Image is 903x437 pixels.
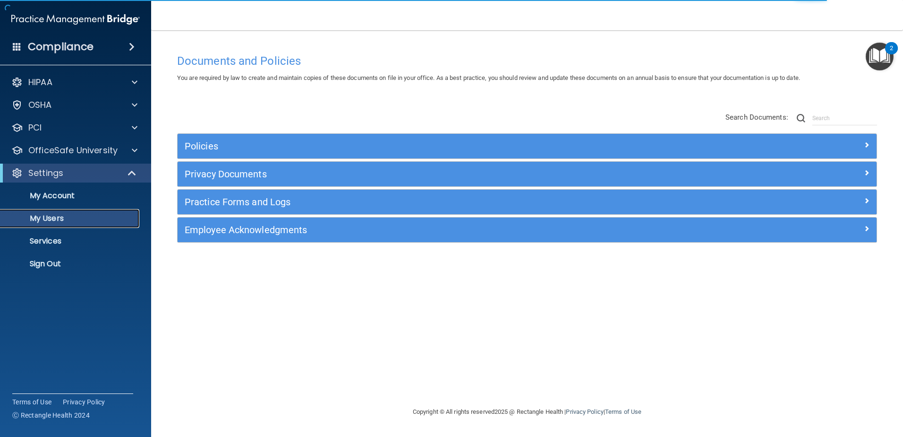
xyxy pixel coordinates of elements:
[566,408,603,415] a: Privacy Policy
[11,10,140,29] img: PMB logo
[28,99,52,111] p: OSHA
[185,169,695,179] h5: Privacy Documents
[185,141,695,151] h5: Policies
[185,222,869,237] a: Employee Acknowledgments
[6,191,135,201] p: My Account
[28,145,118,156] p: OfficeSafe University
[890,48,893,61] div: 2
[185,197,695,207] h5: Practice Forms and Logs
[11,122,137,133] a: PCI
[812,111,877,125] input: Search
[11,167,137,179] a: Settings
[725,113,788,122] span: Search Documents:
[11,99,137,111] a: OSHA
[177,74,800,81] span: You are required by law to create and maintain copies of these documents on file in your office. ...
[28,167,63,179] p: Settings
[185,139,869,154] a: Policies
[185,225,695,235] h5: Employee Acknowledgments
[177,55,877,67] h4: Documents and Policies
[28,77,52,88] p: HIPAA
[866,43,894,70] button: Open Resource Center, 2 new notifications
[12,397,51,407] a: Terms of Use
[605,408,641,415] a: Terms of Use
[185,194,869,210] a: Practice Forms and Logs
[355,397,699,427] div: Copyright © All rights reserved 2025 @ Rectangle Health | |
[12,411,90,420] span: Ⓒ Rectangle Health 2024
[11,77,137,88] a: HIPAA
[6,259,135,269] p: Sign Out
[28,40,94,53] h4: Compliance
[740,370,892,408] iframe: Drift Widget Chat Controller
[185,166,869,182] a: Privacy Documents
[6,214,135,223] p: My Users
[28,122,42,133] p: PCI
[6,236,135,246] p: Services
[63,397,105,407] a: Privacy Policy
[11,145,137,156] a: OfficeSafe University
[797,114,805,122] img: ic-search.3b580494.png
